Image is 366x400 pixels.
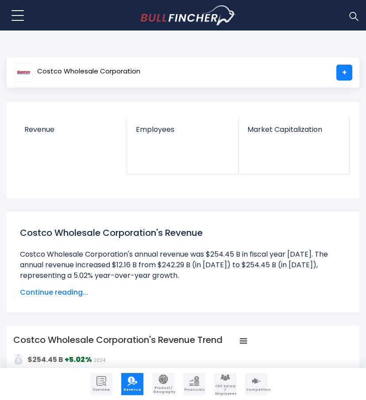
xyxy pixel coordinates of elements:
[141,5,236,26] a: Go to homepage
[245,373,267,395] a: Company Competitors
[65,354,92,365] strong: +5.02%
[183,373,205,395] a: Company Financials
[27,354,63,365] strong: $254.45 B
[91,388,112,392] span: Overview
[121,373,143,395] a: Company Revenue
[20,287,346,298] span: Continue reading...
[20,226,346,239] h1: Costco Wholesale Corporation's Revenue
[13,354,24,365] img: addasd
[336,65,352,81] a: +
[90,373,112,395] a: Company Overview
[37,68,140,75] span: Costco Wholesale Corporation
[93,357,105,364] span: 2024
[13,334,223,346] tspan: Costco Wholesale Corporation's Revenue Trend
[14,65,141,81] a: Costco Wholesale Corporation
[24,125,118,134] span: Revenue
[152,373,174,395] a: Company Product/Geography
[184,388,204,392] span: Financials
[239,117,349,149] a: Market Capitalization
[136,125,229,134] span: Employees
[247,125,340,134] span: Market Capitalization
[153,386,173,394] span: Product / Geography
[122,388,143,392] span: Revenue
[215,385,235,396] span: CEO Salary / Employees
[127,117,238,149] a: Employees
[15,117,127,149] a: Revenue
[14,63,33,82] img: COST logo
[246,388,266,392] span: Competitors
[20,249,346,281] li: Costco Wholesale Corporation's annual revenue was $254.45 B in fiscal year [DATE]. The annual rev...
[141,5,236,26] img: bullfincher logo
[214,373,236,395] a: Company Employees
